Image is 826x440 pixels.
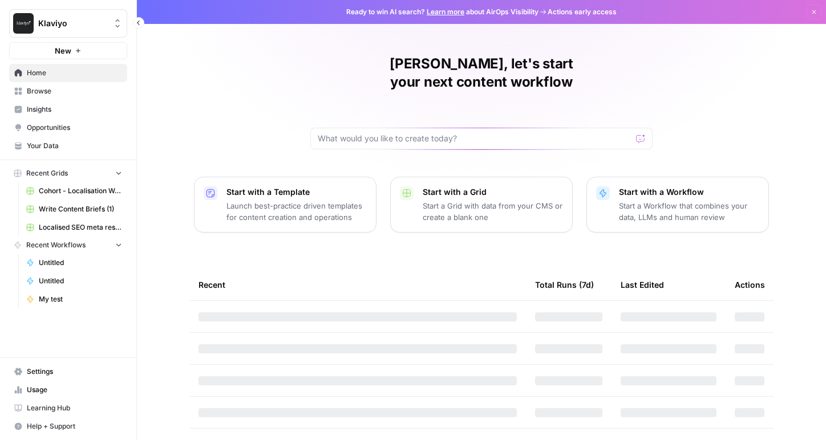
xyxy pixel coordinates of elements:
span: Actions early access [548,7,617,17]
a: Localised SEO meta research and drafting [21,218,127,237]
input: What would you like to create today? [318,133,631,144]
p: Start with a Workflow [619,186,759,198]
button: Start with a TemplateLaunch best-practice driven templates for content creation and operations [194,177,376,233]
p: Launch best-practice driven templates for content creation and operations [226,200,367,223]
span: Write Content Briefs (1) [39,204,122,214]
a: Untitled [21,254,127,272]
a: Usage [9,381,127,399]
button: New [9,42,127,59]
a: Opportunities [9,119,127,137]
p: Start with a Grid [423,186,563,198]
span: New [55,45,71,56]
div: Actions [735,269,765,300]
span: Browse [27,86,122,96]
a: Write Content Briefs (1) [21,200,127,218]
span: Settings [27,366,122,377]
span: Learning Hub [27,403,122,413]
a: My test [21,290,127,308]
a: Home [9,64,127,82]
button: Start with a GridStart a Grid with data from your CMS or create a blank one [390,177,573,233]
span: Recent Workflows [26,240,86,250]
img: Klaviyo Logo [13,13,34,34]
a: Insights [9,100,127,119]
button: Workspace: Klaviyo [9,9,127,38]
span: Home [27,68,122,78]
span: Ready to win AI search? about AirOps Visibility [346,7,538,17]
div: Last Edited [621,269,664,300]
span: Cohort - Localisation Workflow Grid [39,186,122,196]
a: Browse [9,82,127,100]
span: Untitled [39,258,122,268]
div: Total Runs (7d) [535,269,594,300]
span: My test [39,294,122,304]
a: Learning Hub [9,399,127,417]
button: Help + Support [9,417,127,435]
span: Usage [27,385,122,395]
div: Recent [199,269,517,300]
button: Start with a WorkflowStart a Workflow that combines your data, LLMs and human review [586,177,769,233]
a: Untitled [21,272,127,290]
a: Learn more [427,7,464,16]
span: Recent Grids [26,168,68,178]
a: Settings [9,362,127,381]
span: Localised SEO meta research and drafting [39,222,122,233]
a: Your Data [9,137,127,155]
span: Help + Support [27,421,122,431]
span: Klaviyo [38,18,107,29]
span: Opportunities [27,123,122,133]
p: Start with a Template [226,186,367,198]
a: Cohort - Localisation Workflow Grid [21,182,127,200]
p: Start a Workflow that combines your data, LLMs and human review [619,200,759,223]
span: Your Data [27,141,122,151]
span: Insights [27,104,122,115]
button: Recent Grids [9,165,127,182]
p: Start a Grid with data from your CMS or create a blank one [423,200,563,223]
h1: [PERSON_NAME], let's start your next content workflow [310,55,653,91]
button: Recent Workflows [9,237,127,254]
span: Untitled [39,276,122,286]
